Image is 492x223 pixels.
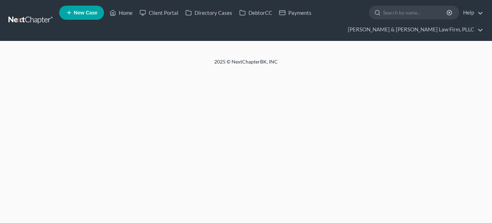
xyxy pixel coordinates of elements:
[45,58,447,71] div: 2025 © NextChapterBK, INC
[236,6,276,19] a: DebtorCC
[182,6,236,19] a: Directory Cases
[344,23,483,36] a: [PERSON_NAME] & [PERSON_NAME] Law Firm, PLLC
[136,6,182,19] a: Client Portal
[383,6,448,19] input: Search by name...
[74,10,97,16] span: New Case
[106,6,136,19] a: Home
[460,6,483,19] a: Help
[276,6,315,19] a: Payments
